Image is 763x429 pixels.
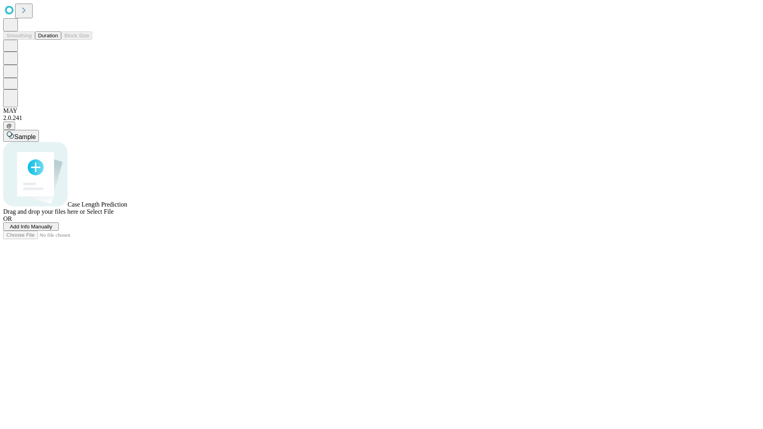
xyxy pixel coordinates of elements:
[6,123,12,129] span: @
[10,224,52,230] span: Add Info Manually
[3,122,15,130] button: @
[14,133,36,140] span: Sample
[3,31,35,40] button: Smoothing
[3,114,760,122] div: 2.0.241
[35,31,61,40] button: Duration
[87,208,114,215] span: Select File
[61,31,92,40] button: Block Size
[3,208,85,215] span: Drag and drop your files here or
[3,130,39,142] button: Sample
[3,215,12,222] span: OR
[3,222,59,231] button: Add Info Manually
[3,107,760,114] div: MAY
[68,201,127,208] span: Case Length Prediction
